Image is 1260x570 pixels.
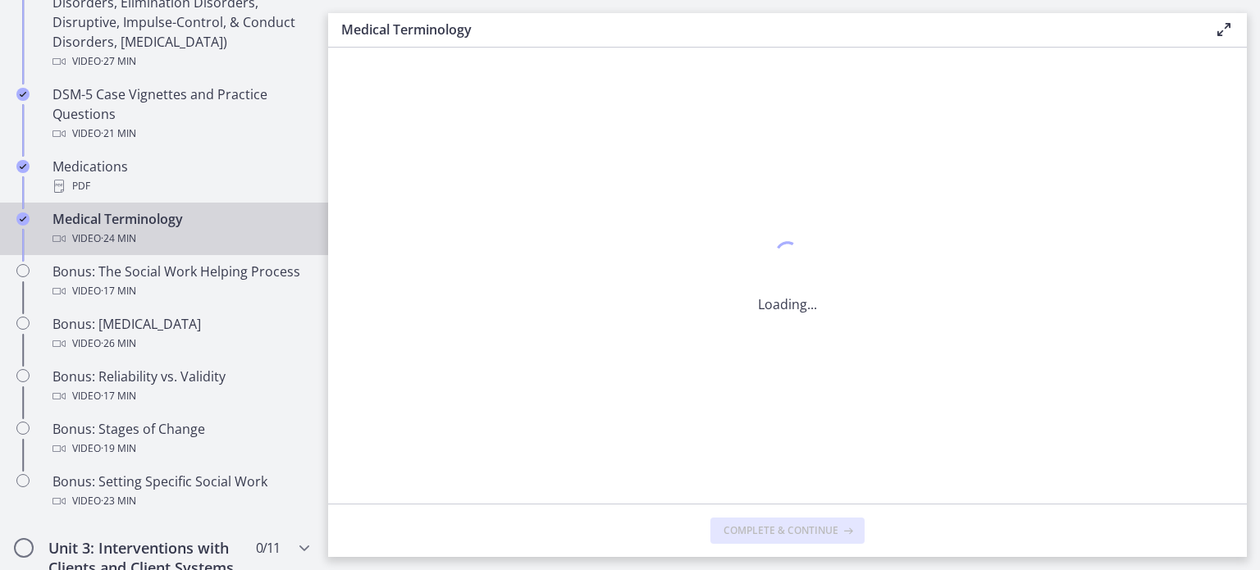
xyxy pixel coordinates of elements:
[101,281,136,301] span: · 17 min
[52,314,308,353] div: Bonus: [MEDICAL_DATA]
[16,88,30,101] i: Completed
[52,334,308,353] div: Video
[52,229,308,249] div: Video
[101,124,136,144] span: · 21 min
[52,262,308,301] div: Bonus: The Social Work Helping Process
[52,386,308,406] div: Video
[101,52,136,71] span: · 27 min
[101,439,136,458] span: · 19 min
[52,472,308,511] div: Bonus: Setting Specific Social Work
[724,524,838,537] span: Complete & continue
[52,176,308,196] div: PDF
[52,84,308,144] div: DSM-5 Case Vignettes and Practice Questions
[758,237,817,275] div: 1
[101,491,136,511] span: · 23 min
[16,160,30,173] i: Completed
[101,334,136,353] span: · 26 min
[52,419,308,458] div: Bonus: Stages of Change
[16,212,30,226] i: Completed
[52,52,308,71] div: Video
[52,367,308,406] div: Bonus: Reliability vs. Validity
[52,124,308,144] div: Video
[52,157,308,196] div: Medications
[52,439,308,458] div: Video
[710,518,865,544] button: Complete & continue
[52,209,308,249] div: Medical Terminology
[101,229,136,249] span: · 24 min
[341,20,1188,39] h3: Medical Terminology
[256,538,280,558] span: 0 / 11
[52,281,308,301] div: Video
[758,294,817,314] p: Loading...
[52,491,308,511] div: Video
[101,386,136,406] span: · 17 min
